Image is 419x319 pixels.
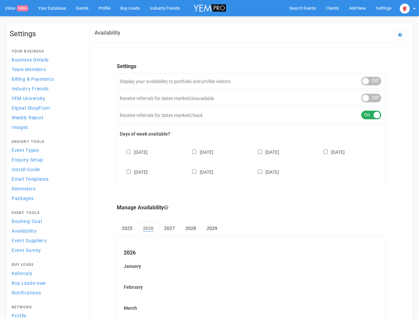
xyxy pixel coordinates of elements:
span: Packages [12,196,34,201]
label: [DATE] [185,168,213,175]
span: Event Survey [12,248,41,253]
a: Event Types [10,146,83,155]
span: Event Types [12,148,39,153]
div: Receive referrals for dates marked [117,107,385,123]
img: open-uri20250107-2-1pbi2ie [400,4,410,14]
a: Buy Leads now [10,278,83,287]
span: Images [12,125,28,130]
span: Notifications [12,290,41,295]
label: [DATE] [120,148,148,156]
a: 2028 [180,222,201,235]
a: Weekly Report [10,113,83,122]
a: Enquiry Setup [10,155,83,164]
em: Unavailable [190,96,214,101]
a: 2025 [117,222,137,235]
a: Industry Friends [10,84,83,93]
a: Referrals [10,269,83,278]
span: Clients [326,6,339,11]
a: Digital Shopfront [10,103,83,112]
span: Add New [349,6,366,11]
a: Team Members [10,65,83,74]
label: Days of week available? [120,131,383,137]
input: [DATE] [258,150,262,154]
a: Images [10,123,83,132]
label: [DATE] [185,148,213,156]
a: Email Templates [10,174,83,183]
span: Email Templates [12,176,49,182]
h1: Settings [10,30,83,38]
div: Receive referrals for dates marked [117,90,385,106]
a: Business Details [10,55,83,64]
input: [DATE] [192,150,196,154]
input: [DATE] [192,169,196,174]
a: Install Guide [10,165,83,174]
span: Business Details [12,57,49,62]
label: [DATE] [251,168,279,175]
a: Reminders [10,184,83,193]
div: Display your availability to portfolio and profile visitors [117,73,385,89]
label: [DATE] [120,168,148,175]
a: 2026 [138,222,159,236]
h4: Enquiry Tools [12,140,81,144]
a: Billing & Payments [10,74,83,83]
a: Packages [10,194,83,203]
span: Install Guide [12,167,40,172]
span: YEM University [12,96,45,101]
a: Event Suppliers [10,236,83,245]
legend: Settings [117,63,385,70]
label: [DATE] [251,148,279,156]
span: Search Events [289,6,316,11]
h4: Your Business [12,50,81,53]
a: YEM University [10,94,83,103]
input: [DATE] [258,169,262,174]
h2: Availability [95,30,120,36]
span: Booking Goal [12,219,42,224]
legend: 2026 [124,249,379,257]
h4: Buy Leads [12,263,81,267]
label: January [124,263,379,269]
a: Availability [10,226,83,235]
span: Team Members [12,67,46,72]
label: March [124,305,379,311]
span: Reminders [12,186,35,191]
span: Digital Shopfront [12,105,50,111]
span: Billing & Payments [12,76,54,82]
legend: Manage Availability [117,204,385,212]
label: [DATE] [317,148,345,156]
a: Booking Goal [10,217,83,226]
input: [DATE] [323,150,328,154]
input: [DATE] [126,150,131,154]
h4: Network [12,305,81,309]
span: Weekly Report [12,115,44,120]
span: Enquiry Setup [12,157,43,162]
span: Availability [12,228,36,234]
a: 2027 [159,222,180,235]
h4: Event Tools [12,211,81,215]
em: Check [190,113,202,118]
input: [DATE] [126,169,131,174]
span: Event Suppliers [12,238,47,243]
a: Notifications [10,288,83,297]
span: 9496 [17,5,28,11]
label: February [124,284,379,290]
a: Event Survey [10,246,83,255]
a: 2029 [202,222,222,235]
